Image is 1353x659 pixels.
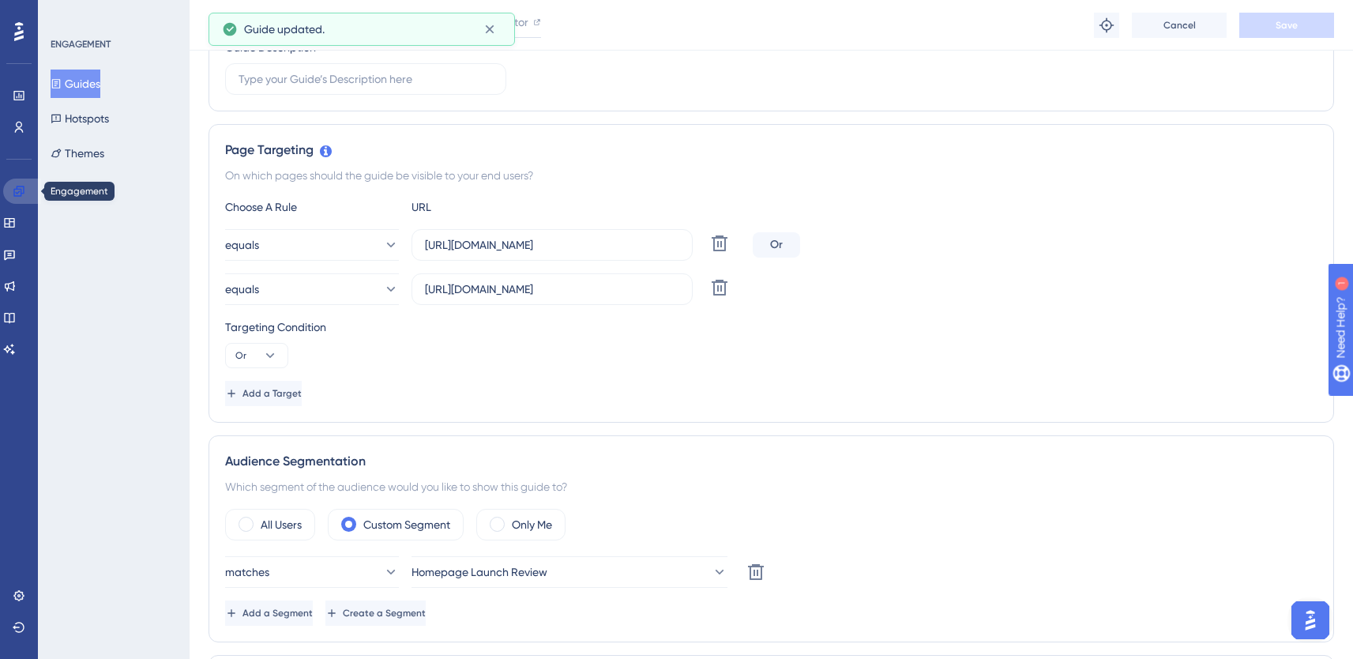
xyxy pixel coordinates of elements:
[225,318,1317,337] div: Targeting Condition
[363,515,450,534] label: Custom Segment
[244,20,325,39] span: Guide updated.
[512,515,552,534] label: Only Me
[225,381,302,406] button: Add a Target
[343,607,426,619] span: Create a Segment
[225,273,399,305] button: equals
[225,141,1317,160] div: Page Targeting
[325,601,426,626] button: Create a Segment
[225,166,1317,185] div: On which pages should the guide be visible to your end users?
[225,477,1317,496] div: Which segment of the audience would you like to show this guide to?
[1287,597,1334,644] iframe: UserGuiding AI Assistant Launcher
[412,556,727,588] button: Homepage Launch Review
[1132,13,1227,38] button: Cancel
[242,387,302,400] span: Add a Target
[425,236,679,254] input: yourwebsite.com/path
[412,563,547,582] span: Homepage Launch Review
[261,515,302,534] label: All Users
[37,4,99,23] span: Need Help?
[753,232,800,258] div: Or
[225,563,269,582] span: matches
[51,104,109,133] button: Hotspots
[225,280,259,299] span: equals
[51,70,100,98] button: Guides
[225,601,313,626] button: Add a Segment
[225,343,288,368] button: Or
[225,235,259,254] span: equals
[425,281,679,298] input: yourwebsite.com/path
[51,139,104,168] button: Themes
[225,556,399,588] button: matches
[1163,19,1196,32] span: Cancel
[412,198,585,217] div: URL
[110,8,115,21] div: 1
[225,229,399,261] button: equals
[51,38,111,51] div: ENGAGEMENT
[225,198,399,217] div: Choose A Rule
[1276,19,1298,32] span: Save
[242,607,313,619] span: Add a Segment
[239,70,493,88] input: Type your Guide’s Description here
[235,349,246,362] span: Or
[1239,13,1334,38] button: Save
[225,452,1317,471] div: Audience Segmentation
